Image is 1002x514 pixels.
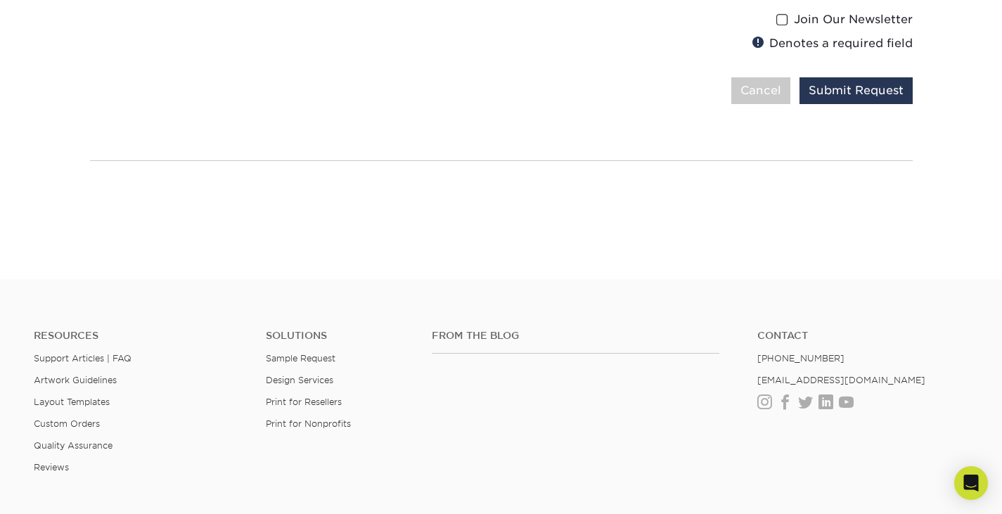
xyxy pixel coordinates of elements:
[757,353,844,364] a: [PHONE_NUMBER]
[90,11,278,60] iframe: reCAPTCHA
[34,397,110,407] a: Layout Templates
[34,375,117,385] a: Artwork Guidelines
[34,330,245,342] h4: Resources
[266,353,335,364] a: Sample Request
[34,440,113,451] a: Quality Assurance
[266,418,351,429] a: Print for Nonprofits
[266,375,333,385] a: Design Services
[266,330,411,342] h4: Solutions
[731,77,790,104] button: Cancel
[266,397,342,407] a: Print for Resellers
[757,375,925,385] a: [EMAIL_ADDRESS][DOMAIN_NAME]
[34,462,69,473] a: Reviews
[34,418,100,429] a: Custom Orders
[776,11,913,28] label: Join Our Newsletter
[512,34,913,52] div: Denotes a required field
[432,330,719,342] h4: From the Blog
[757,330,968,342] a: Contact
[954,466,988,500] div: Open Intercom Messenger
[799,77,913,104] button: Submit Request
[34,353,131,364] a: Support Articles | FAQ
